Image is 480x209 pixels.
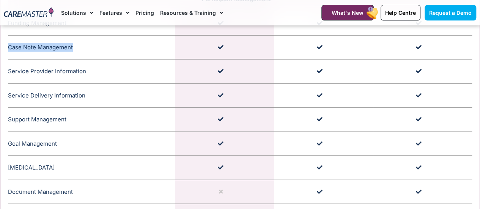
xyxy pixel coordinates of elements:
td: Case Note Management [8,35,175,60]
td: Support Management [8,108,175,132]
img: CareMaster Logo [4,7,54,18]
td: Service Delivery Information [8,83,175,108]
td: Service Provider Information [8,60,175,84]
td: Document Management [8,180,175,204]
span: Help Centre [385,9,416,16]
a: Request a Demo [425,5,476,20]
a: Help Centre [381,5,420,20]
span: What's New [332,9,364,16]
a: What's New [321,5,374,20]
td: [MEDICAL_DATA] [8,156,175,180]
span: Request a Demo [429,9,472,16]
td: Goal Management [8,132,175,156]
